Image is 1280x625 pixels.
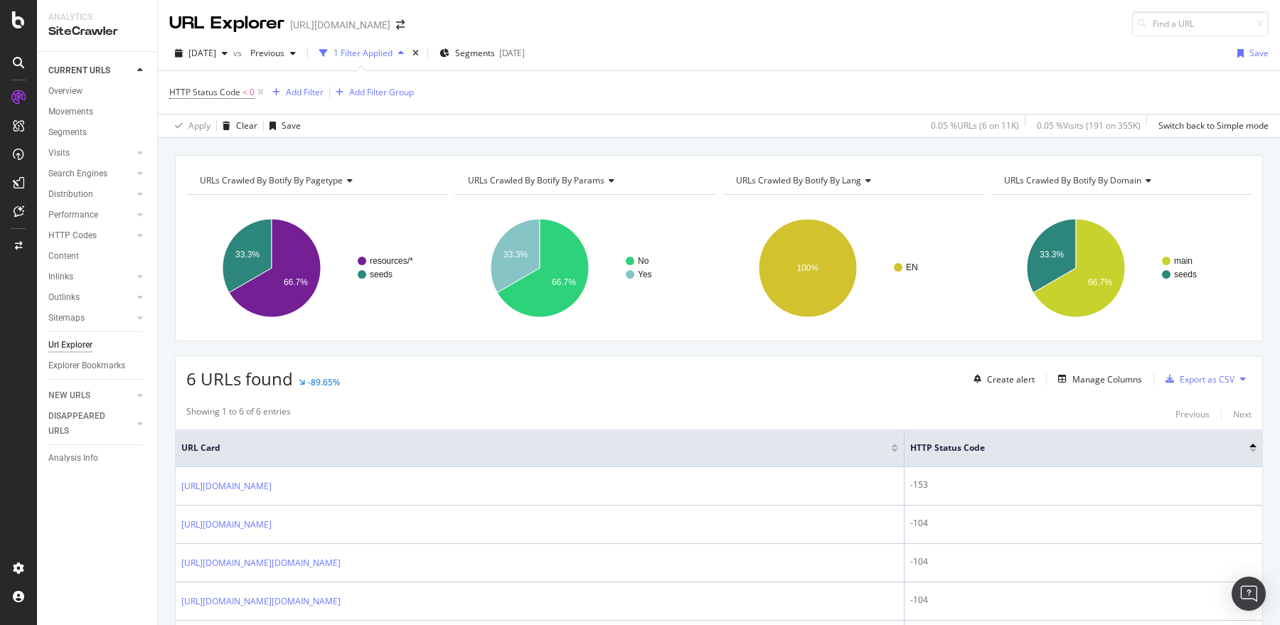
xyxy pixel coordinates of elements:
[169,114,210,137] button: Apply
[48,187,93,202] div: Distribution
[910,517,1257,530] div: -104
[968,368,1035,390] button: Create alert
[308,376,340,388] div: -89.65%
[169,86,240,98] span: HTTP Status Code
[284,277,308,287] text: 66.7%
[48,84,147,99] a: Overview
[910,555,1257,568] div: -104
[282,119,301,132] div: Save
[454,206,715,330] svg: A chart.
[1088,277,1112,287] text: 66.7%
[48,146,70,161] div: Visits
[267,84,324,101] button: Add Filter
[290,18,390,32] div: [URL][DOMAIN_NAME]
[434,42,530,65] button: Segments[DATE]
[1180,373,1234,385] div: Export as CSV
[396,20,405,30] div: arrow-right-arrow-left
[991,206,1252,330] svg: A chart.
[314,42,410,65] button: 1 Filter Applied
[1004,174,1141,186] span: URLs Crawled By Botify By domain
[48,269,73,284] div: Inlinks
[181,594,341,609] a: [URL][DOMAIN_NAME][DOMAIN_NAME]
[48,358,147,373] a: Explorer Bookmarks
[48,290,133,305] a: Outlinks
[286,86,324,98] div: Add Filter
[48,451,98,466] div: Analysis Info
[736,174,861,186] span: URLs Crawled By Botify By lang
[349,86,414,98] div: Add Filter Group
[733,169,971,192] h4: URLs Crawled By Botify By lang
[410,46,422,60] div: times
[48,249,79,264] div: Content
[48,228,133,243] a: HTTP Codes
[48,269,133,284] a: Inlinks
[1160,368,1234,390] button: Export as CSV
[370,256,413,266] text: resources/*
[48,208,98,223] div: Performance
[245,47,284,59] span: Previous
[48,228,97,243] div: HTTP Codes
[1175,405,1210,422] button: Previous
[48,63,133,78] a: CURRENT URLS
[48,125,147,140] a: Segments
[48,105,147,119] a: Movements
[48,125,87,140] div: Segments
[1072,373,1142,385] div: Manage Columns
[48,166,107,181] div: Search Engines
[1233,405,1252,422] button: Next
[906,262,918,272] text: EN
[638,269,652,279] text: Yes
[48,451,147,466] a: Analysis Info
[181,556,341,570] a: [URL][DOMAIN_NAME][DOMAIN_NAME]
[987,373,1035,385] div: Create alert
[264,114,301,137] button: Save
[910,479,1257,491] div: -153
[910,442,1228,454] span: HTTP Status Code
[186,405,291,422] div: Showing 1 to 6 of 6 entries
[1001,169,1239,192] h4: URLs Crawled By Botify By domain
[48,23,146,40] div: SiteCrawler
[48,84,82,99] div: Overview
[330,84,414,101] button: Add Filter Group
[233,47,245,59] span: vs
[188,47,216,59] span: 2025 Sep. 3rd
[48,146,133,161] a: Visits
[465,169,703,192] h4: URLs Crawled By Botify By params
[169,42,233,65] button: [DATE]
[48,208,133,223] a: Performance
[217,114,257,137] button: Clear
[48,290,80,305] div: Outlinks
[48,166,133,181] a: Search Engines
[499,47,525,59] div: [DATE]
[797,263,819,273] text: 100%
[48,409,133,439] a: DISAPPEARED URLS
[48,187,133,202] a: Distribution
[188,119,210,132] div: Apply
[186,206,447,330] svg: A chart.
[638,256,649,266] text: No
[1175,408,1210,420] div: Previous
[1232,577,1266,611] div: Open Intercom Messenger
[1132,11,1269,36] input: Find a URL
[910,594,1257,607] div: -104
[503,250,528,260] text: 33.3%
[455,47,495,59] span: Segments
[197,169,434,192] h4: URLs Crawled By Botify By pagetype
[722,206,983,330] svg: A chart.
[48,63,110,78] div: CURRENT URLS
[236,119,257,132] div: Clear
[250,82,255,102] span: 0
[242,86,247,98] span: <
[48,338,92,353] div: Url Explorer
[181,479,272,493] a: [URL][DOMAIN_NAME]
[1040,250,1064,260] text: 33.3%
[235,250,260,260] text: 33.3%
[931,119,1019,132] div: 0.05 % URLs ( 6 on 11K )
[1232,42,1269,65] button: Save
[48,358,125,373] div: Explorer Bookmarks
[1249,47,1269,59] div: Save
[48,11,146,23] div: Analytics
